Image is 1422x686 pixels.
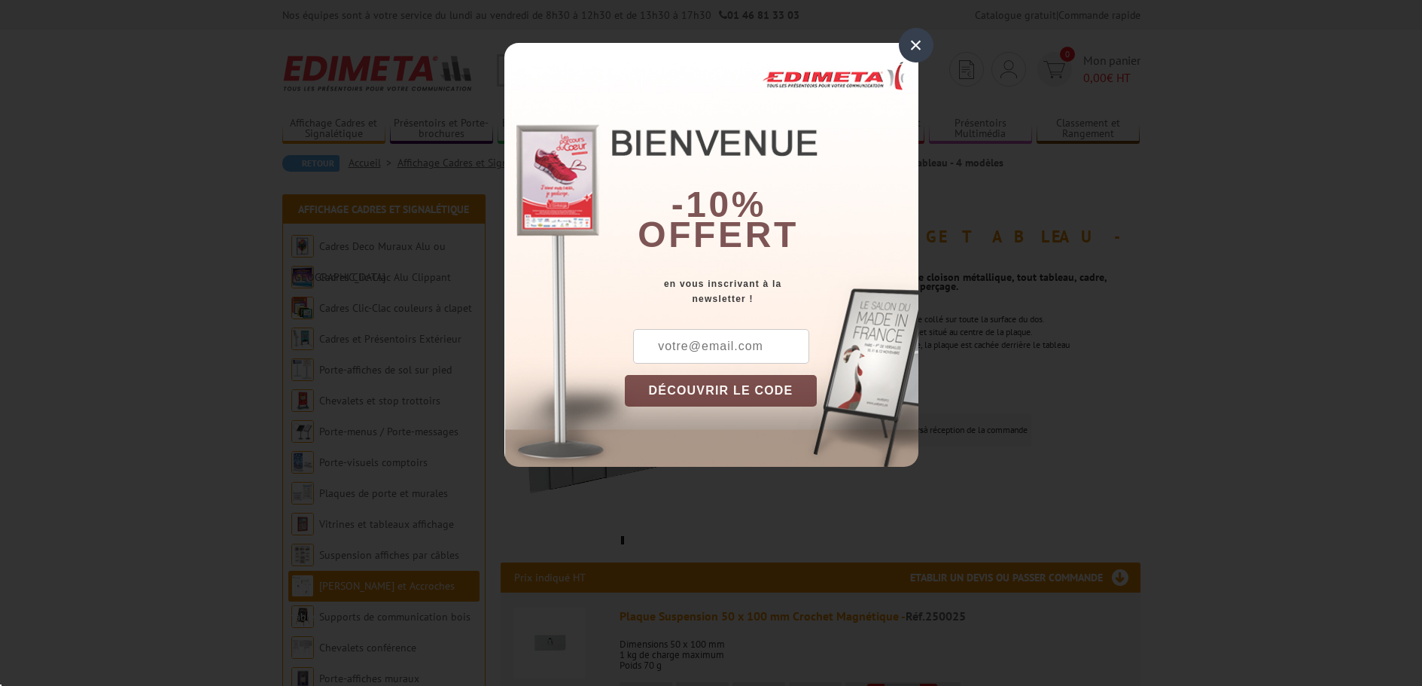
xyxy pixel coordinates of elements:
[899,28,933,63] div: ×
[671,184,766,224] b: -10%
[633,329,809,364] input: votre@email.com
[638,215,799,255] font: offert
[625,276,918,306] div: en vous inscrivant à la newsletter !
[625,375,818,407] button: DÉCOUVRIR LE CODE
